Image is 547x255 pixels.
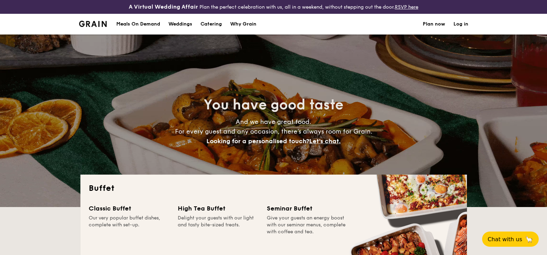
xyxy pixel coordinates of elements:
div: Classic Buffet [89,204,169,213]
span: 🦙 [525,235,533,243]
a: Why Grain [226,14,261,35]
span: You have good taste [204,97,343,113]
div: Delight your guests with our light and tasty bite-sized treats. [178,215,258,249]
div: Meals On Demand [116,14,160,35]
h4: A Virtual Wedding Affair [129,3,198,11]
div: High Tea Buffet [178,204,258,213]
span: Looking for a personalised touch? [206,137,309,145]
div: Our very popular buffet dishes, complete with set-up. [89,215,169,249]
div: Weddings [168,14,192,35]
span: Let's chat. [309,137,341,145]
span: And we have great food. For every guest and any occasion, there’s always room for Grain. [175,118,372,145]
div: Give your guests an energy boost with our seminar menus, complete with coffee and tea. [267,215,348,249]
a: Weddings [164,14,196,35]
div: Seminar Buffet [267,204,348,213]
a: Meals On Demand [112,14,164,35]
div: Plan the perfect celebration with us, all in a weekend, without stepping out the door. [91,3,456,11]
a: Logotype [79,21,107,27]
div: Why Grain [230,14,256,35]
a: Log in [453,14,468,35]
img: Grain [79,21,107,27]
h1: Catering [201,14,222,35]
a: RSVP here [395,4,418,10]
a: Plan now [423,14,445,35]
button: Chat with us🦙 [482,232,539,247]
span: Chat with us [488,236,522,243]
h2: Buffet [89,183,459,194]
a: Catering [196,14,226,35]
